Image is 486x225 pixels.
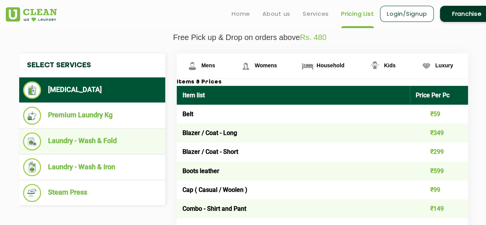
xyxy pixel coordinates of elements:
[384,62,395,68] span: Kids
[368,59,382,73] img: Kids
[303,9,329,18] a: Services
[410,162,468,180] td: ₹599
[177,199,410,218] td: Combo - Shirt and Pant
[23,184,41,202] img: Steam Press
[23,81,41,99] img: Dry Cleaning
[23,132,41,150] img: Laundry - Wash & Fold
[23,81,161,99] li: [MEDICAL_DATA]
[410,105,468,123] td: ₹59
[23,132,161,150] li: Laundry - Wash & Fold
[410,199,468,218] td: ₹149
[410,86,468,105] th: Price Per Pc
[186,59,199,73] img: Mens
[177,162,410,180] td: Boots leather
[435,62,453,68] span: Luxury
[301,59,314,73] img: Household
[177,105,410,123] td: Belt
[317,62,344,68] span: Household
[6,7,57,22] img: UClean Laundry and Dry Cleaning
[177,86,410,105] th: Item list
[201,62,215,68] span: Mens
[23,184,161,202] li: Steam Press
[177,123,410,142] td: Blazer / Coat - Long
[341,9,374,18] a: Pricing List
[239,59,252,73] img: Womens
[300,33,327,42] span: Rs. 480
[177,142,410,161] td: Blazer / Coat - Short
[23,158,41,176] img: Laundry - Wash & Iron
[177,79,468,86] h3: Items & Prices
[255,62,277,68] span: Womens
[23,107,161,125] li: Premium Laundry Kg
[410,180,468,199] td: ₹99
[420,59,433,73] img: Luxury
[232,9,250,18] a: Home
[19,53,165,77] h4: Select Services
[380,6,434,22] a: Login/Signup
[262,9,290,18] a: About us
[23,158,161,176] li: Laundry - Wash & Iron
[177,180,410,199] td: Cap ( Casual / Woolen )
[410,123,468,142] td: ₹349
[23,107,41,125] img: Premium Laundry Kg
[410,142,468,161] td: ₹299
